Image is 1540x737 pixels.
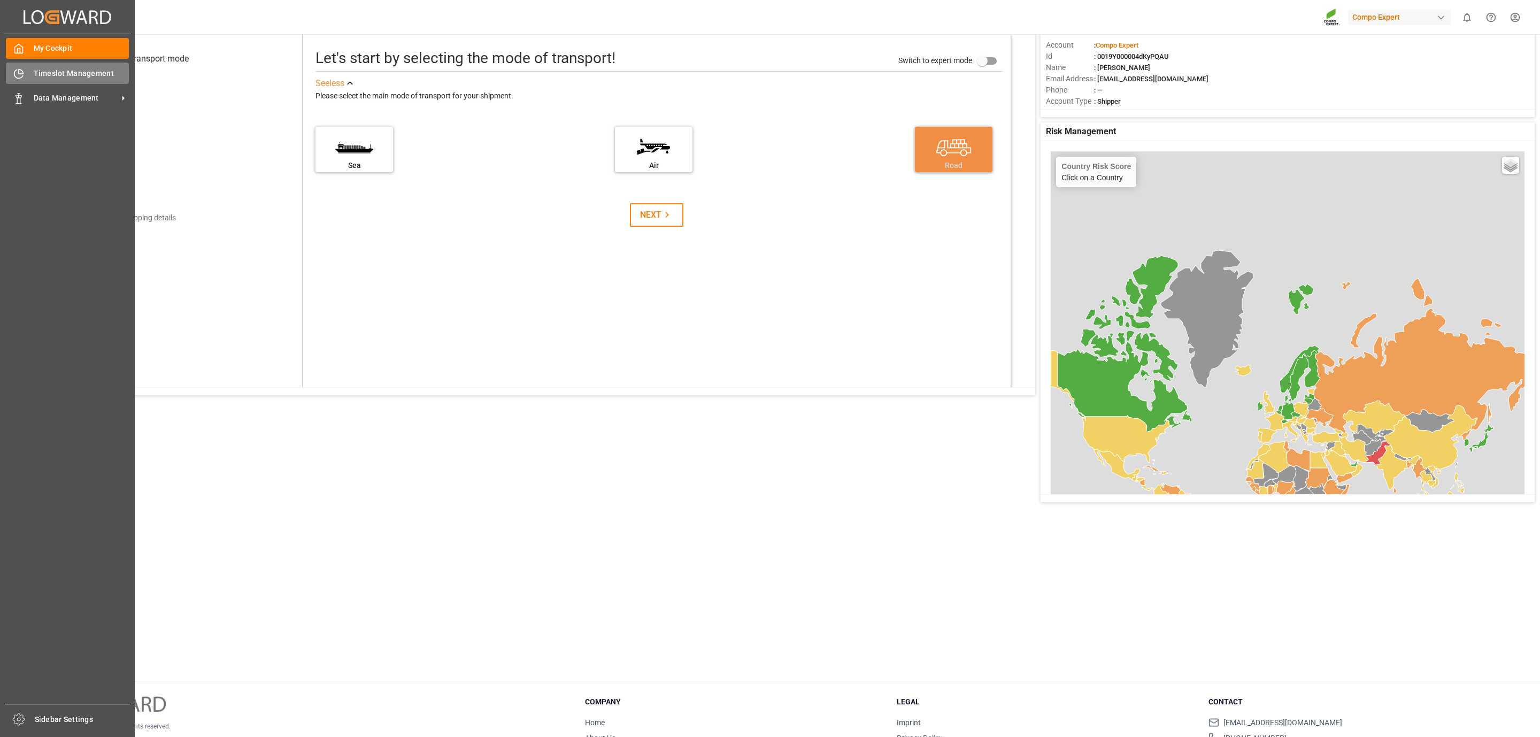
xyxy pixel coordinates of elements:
[1094,97,1121,105] span: : Shipper
[897,718,921,727] a: Imprint
[321,160,388,171] div: Sea
[106,52,189,65] div: Select transport mode
[640,209,673,221] div: NEXT
[1348,10,1451,25] div: Compo Expert
[585,718,605,727] a: Home
[1094,52,1169,60] span: : 0019Y000004dKyPQAU
[620,160,687,171] div: Air
[1479,5,1503,29] button: Help Center
[6,63,129,83] a: Timeslot Management
[920,160,987,171] div: Road
[897,696,1195,708] h3: Legal
[35,714,130,725] span: Sidebar Settings
[1094,86,1103,94] span: : —
[1046,40,1094,51] span: Account
[1046,62,1094,73] span: Name
[1348,7,1455,27] button: Compo Expert
[315,77,344,90] div: See less
[6,38,129,59] a: My Cockpit
[1223,717,1342,728] span: [EMAIL_ADDRESS][DOMAIN_NAME]
[34,93,118,104] span: Data Management
[1094,41,1138,49] span: :
[34,68,129,79] span: Timeslot Management
[1094,75,1208,83] span: : [EMAIL_ADDRESS][DOMAIN_NAME]
[1323,8,1341,27] img: Screenshot%202023-09-29%20at%2010.02.21.png_1712312052.png
[109,212,176,224] div: Add shipping details
[1208,696,1507,708] h3: Contact
[315,47,615,70] div: Let's start by selecting the mode of transport!
[34,43,129,54] span: My Cockpit
[630,203,683,227] button: NEXT
[1061,162,1131,182] div: Click on a Country
[1061,162,1131,171] h4: Country Risk Score
[1094,64,1150,72] span: : [PERSON_NAME]
[1096,41,1138,49] span: Compo Expert
[70,721,558,731] p: © 2025 Logward. All rights reserved.
[315,90,1003,103] div: Please select the main mode of transport for your shipment.
[1046,85,1094,96] span: Phone
[898,56,972,65] span: Switch to expert mode
[585,696,883,708] h3: Company
[1455,5,1479,29] button: show 0 new notifications
[1046,125,1116,138] span: Risk Management
[1046,96,1094,107] span: Account Type
[1502,157,1519,174] a: Layers
[1046,73,1094,85] span: Email Address
[1046,51,1094,62] span: Id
